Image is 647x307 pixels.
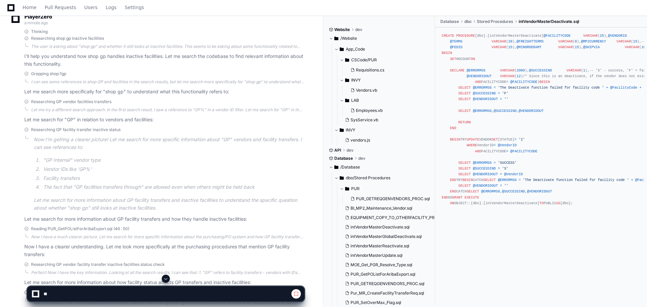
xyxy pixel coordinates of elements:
span: 2000 [517,68,525,72]
span: 1 [583,68,585,72]
div: Perfect! Now I have the key information. Looking at all the search results, I can see that: 1. "G... [31,270,304,275]
span: + [606,86,608,90]
span: Thinking [31,29,48,34]
button: EQUIPMENT_COPY_TO_OTHERFACILITY_PROC.sql [342,213,437,222]
button: PUR_GetPOListForAribaExport.sql [342,270,437,279]
span: 12 [517,74,521,78]
span: Logs [106,5,117,9]
span: SELECT [458,166,471,171]
button: /Website [329,33,430,44]
span: RETURN [458,120,471,124]
div: The user is asking about "shop gp" and whether it still looks at inactive facilities. This seems ... [31,44,304,49]
span: Website [334,27,350,32]
span: @VENDORIDOUT [473,184,498,188]
span: 8 [575,39,577,43]
span: a minute ago [24,20,48,25]
li: Vendor IDs like 'GP%' [41,165,304,173]
span: Researching GP vendor facilities transfers [31,99,111,104]
span: Vendors.vb [356,88,377,93]
span: INVY [351,78,361,83]
span: Home [23,5,36,9]
span: = [506,80,508,84]
span: intVendorMasterGlobalDeactivate.sql [351,234,422,239]
span: VARCHAR [625,45,639,49]
button: /Database [329,162,430,173]
span: VARCHAR [616,39,631,43]
p: I'll help you understand how shop gp handles inactive facilities. Let me search the codebase to f... [24,53,304,68]
span: = [500,172,502,176]
span: END [450,178,456,182]
span: = [515,137,517,142]
span: 20 [508,39,512,43]
span: PUR_GetPOListForAribaExport.sql [351,272,415,277]
svg: Directory [340,126,344,134]
span: 15 [508,45,512,49]
svg: Directory [334,163,338,171]
span: SELECT [458,161,471,165]
span: = [494,86,496,90]
span: @ERRORMSG [498,178,516,182]
div: [dbo].[intVendorMasterDeactivate] ( ), ( ), ( ), ( ), ( ), ( ), ( ), ( ), ( ), ( ), ( ), ( ), ( )... [442,33,640,206]
span: BI_MP2_Maintenance_Vendor.sql [351,206,412,211]
span: @SUCCESSIND [494,109,517,113]
button: intVendorMasterReactivate.sql [342,241,437,251]
span: = [498,91,500,95]
span: Employees.vb [356,108,383,113]
button: App_Code [334,44,430,55]
span: LAB [351,98,359,103]
li: The fact that "GP facilities transfers through" are allowed even when others might be held back [41,183,304,191]
span: SELECT [458,109,471,113]
span: Database [334,156,353,161]
div: Now I have a much clearer picture. Let me search for more specific information about the purchasi... [31,234,304,240]
span: Reading PUR_GetPOListForAribaExport.sql (46 : 50) [31,226,129,232]
span: @SHIPVIA [583,45,600,49]
span: /Website [340,36,357,41]
span: SELECT [458,172,471,176]
span: SELECT [483,178,496,182]
span: App_Code [346,47,365,52]
span: 10 [641,45,645,49]
span: Researching GP vendor facility transfer inactive facilities status check [31,262,165,267]
span: VARCHAR [567,68,581,72]
button: PUR [340,183,441,194]
button: vendors.js [342,135,426,145]
li: Facility transfers [41,175,304,182]
span: @VENDORIDOUT [519,109,544,113]
svg: Directory [345,56,349,64]
span: AND [475,80,481,84]
span: intVendorMasterUpdate.sql [351,253,403,258]
span: @MP2CURRENCY [581,39,606,43]
span: @VENDORIDOUT [467,74,492,78]
span: END [450,126,456,130]
span: PUR [351,186,360,191]
span: VARCHAR [583,34,598,38]
span: vendors.js [351,137,370,143]
span: @FACILITYCODE [510,149,537,153]
span: Database [440,19,459,24]
span: EQUIPMENT_COPY_TO_OTHERFACILITY_PROC.sql [351,215,447,220]
span: = [500,184,502,188]
span: BEGIN [442,51,452,55]
span: 'The Deactivate function failed for facility code ' [523,178,629,182]
svg: Directory [340,45,344,53]
span: @SUCCESSIND [529,68,552,72]
button: SysService.vb [342,115,426,125]
span: = [506,149,508,153]
span: CSCode/PUR [351,57,377,63]
span: VARCHAR [500,68,515,72]
span: SELECT [458,184,471,188]
span: = [494,143,496,147]
span: AS [556,201,560,205]
span: @ERRORMSG [473,109,491,113]
p: Now I'm getting a clearer picture! Let me search for more specific information about "GP" vendors... [34,136,304,151]
button: INVY [334,125,430,135]
span: BEGIN [450,137,461,142]
span: VARCHAR [500,74,515,78]
span: @VendorID [498,143,516,147]
button: MOE_Get_PGR_Resolve_Type.sql [342,260,437,270]
span: ON [471,57,475,61]
button: INVY [340,75,430,86]
button: intVendorMasterDeactivate.sql [342,222,437,232]
span: 25 [600,34,604,38]
button: Requisitions.cs [348,65,426,75]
